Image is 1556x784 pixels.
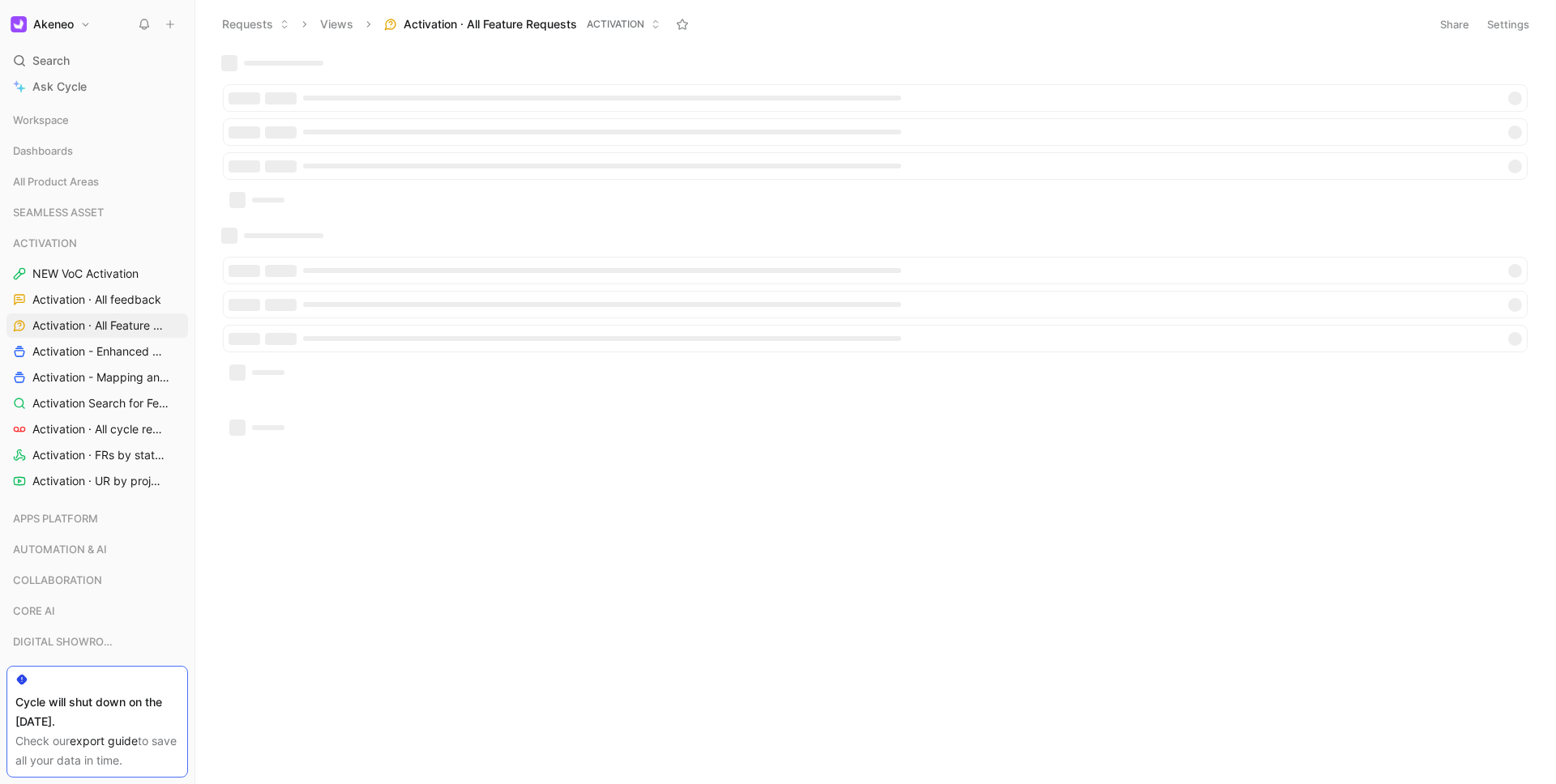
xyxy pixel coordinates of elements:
div: AUTOMATION & AI [6,537,188,566]
div: DX & APP STORE [6,660,188,684]
span: ACTIVATION [13,235,77,251]
div: DX & APP STORE [6,660,188,689]
img: Akeneo [11,16,27,32]
a: Activation - Mapping and Transformation [6,365,188,390]
span: APPS PLATFORM [13,510,98,526]
button: Views [313,12,361,36]
div: ACTIVATIONNEW VoC ActivationActivation · All feedbackActivation · All Feature RequestsActivation ... [6,231,188,493]
span: NEW VoC Activation [32,266,139,282]
span: DIGITAL SHOWROOM [13,633,121,650]
button: Activation · All Feature RequestsACTIVATION [377,12,668,36]
span: SEAMLESS ASSET [13,204,104,220]
a: NEW VoC Activation [6,262,188,286]
div: All Product Areas [6,169,188,198]
span: Activation - Mapping and Transformation [32,369,171,386]
button: Share [1433,13,1477,36]
div: COLLABORATION [6,568,188,597]
div: All Product Areas [6,169,188,194]
div: COLLABORATION [6,568,188,592]
div: SEAMLESS ASSET [6,200,188,224]
a: Activation · All Feature Requests [6,313,188,338]
div: APPS PLATFORM [6,506,188,530]
div: Dashboards [6,138,188,163]
a: Activation Search for Feature Requests [6,391,188,415]
span: Activation · All cycle recordings [32,421,169,437]
button: Requests [215,12,297,36]
div: DIGITAL SHOWROOM [6,629,188,654]
div: Check our to save all your data in time. [15,731,179,770]
button: AkeneoAkeneo [6,13,95,36]
a: Activation · All cycle recordings [6,417,188,441]
div: CORE AI [6,599,188,628]
button: Settings [1480,13,1537,36]
a: export guide [70,734,138,748]
h1: Akeneo [33,17,74,32]
span: Activation · All feedback [32,292,161,308]
span: CORE AI [13,603,55,619]
div: CORE AI [6,599,188,623]
div: Search [6,49,188,73]
a: Activation - Enhanced Content [6,339,188,364]
span: Activation - Enhanced Content [32,343,168,360]
a: Activation · FRs by status [6,443,188,467]
span: AUTOMATION & AI [13,541,107,557]
div: SEAMLESS ASSET [6,200,188,229]
span: Activation Search for Feature Requests [32,395,171,411]
span: ACTIVATION [587,16,644,32]
div: ACTIVATION [6,231,188,255]
a: Ask Cycle [6,75,188,99]
div: AUTOMATION & AI [6,537,188,561]
div: DIGITAL SHOWROOM [6,629,188,658]
span: All Product Areas [13,173,99,190]
span: Ask Cycle [32,77,87,96]
div: Cycle will shut down on the [DATE]. [15,692,179,731]
span: Activation · All Feature Requests [32,317,169,334]
a: Activation · All feedback [6,288,188,312]
span: Activation · UR by project [32,473,165,489]
span: Activation · All Feature Requests [404,16,577,32]
span: Activation · FRs by status [32,447,165,463]
span: DX & APP STORE [13,664,96,680]
span: COLLABORATION [13,572,102,588]
a: Activation · UR by project [6,469,188,493]
span: Search [32,51,70,70]
div: Dashboards [6,138,188,168]
div: APPS PLATFORM [6,506,188,535]
span: Workspace [13,112,69,128]
div: Workspace [6,108,188,132]
span: Dashboards [13,143,73,159]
